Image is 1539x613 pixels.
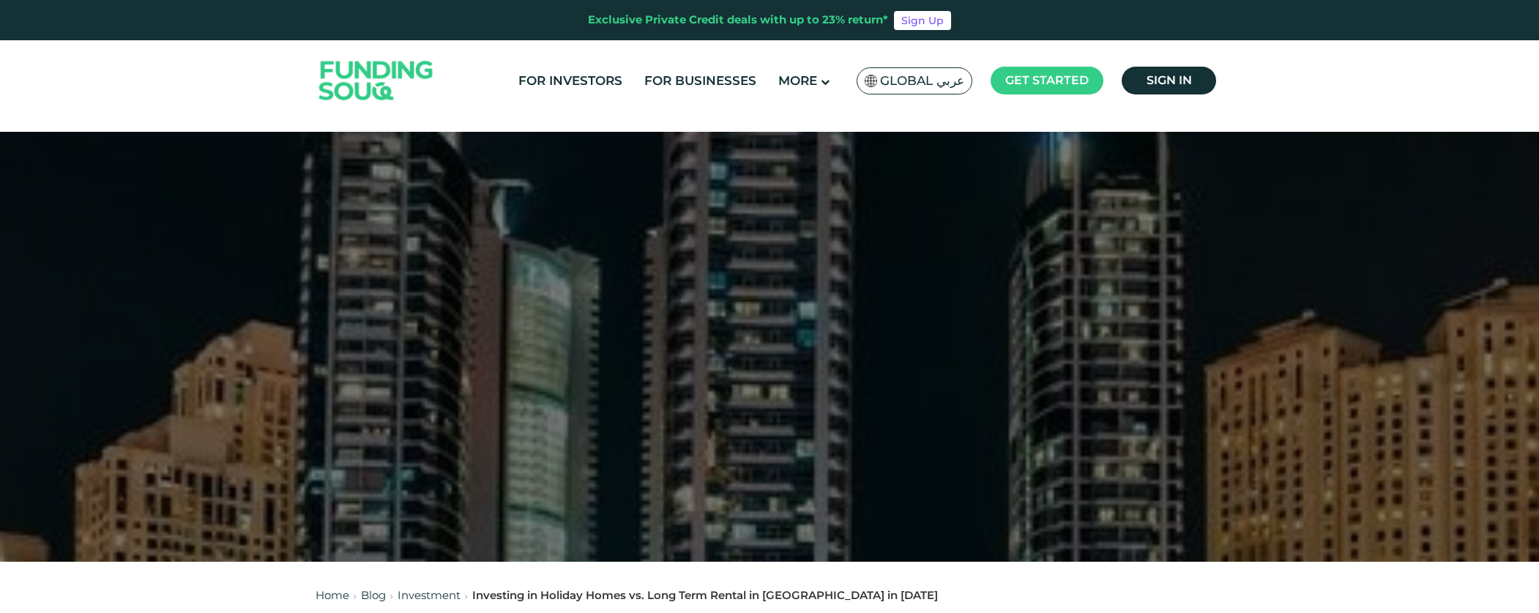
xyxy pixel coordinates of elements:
[398,588,461,602] a: Investment
[305,44,448,118] img: Logo
[588,12,888,29] div: Exclusive Private Credit deals with up to 23% return*
[316,588,349,602] a: Home
[880,73,964,89] span: Global عربي
[778,73,817,88] span: More
[641,69,760,93] a: For Businesses
[361,588,386,602] a: Blog
[865,75,878,87] img: SA Flag
[472,587,938,604] div: Investing in Holiday Homes vs. Long Term Rental in [GEOGRAPHIC_DATA] in [DATE]
[515,69,626,93] a: For Investors
[1122,67,1216,94] a: Sign in
[1005,73,1089,87] span: Get started
[894,11,951,30] a: Sign Up
[1147,73,1192,87] span: Sign in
